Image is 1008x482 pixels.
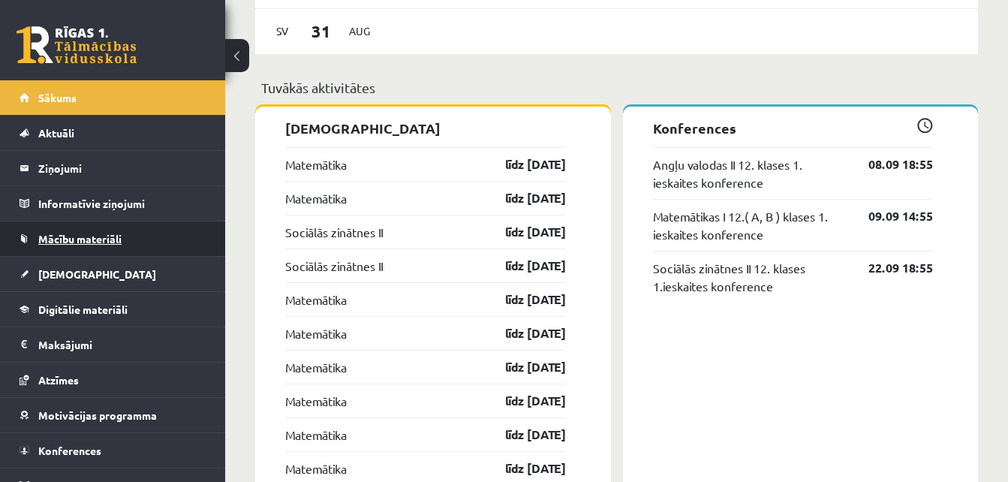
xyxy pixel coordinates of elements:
a: līdz [DATE] [479,189,566,207]
p: [DEMOGRAPHIC_DATA] [285,118,566,138]
a: Sociālās zinātnes II [285,223,383,241]
span: Mācību materiāli [38,232,122,246]
a: Mācību materiāli [20,221,206,256]
p: Konferences [653,118,934,138]
a: [DEMOGRAPHIC_DATA] [20,257,206,291]
a: Sākums [20,80,206,115]
a: Informatīvie ziņojumi [20,186,206,221]
span: [DEMOGRAPHIC_DATA] [38,267,156,281]
a: 09.09 14:55 [846,207,933,225]
span: Digitālie materiāli [38,303,128,316]
a: Maksājumi [20,327,206,362]
span: Aktuāli [38,126,74,140]
a: Motivācijas programma [20,398,206,432]
a: līdz [DATE] [479,426,566,444]
a: Digitālie materiāli [20,292,206,327]
span: Aug [344,20,375,43]
legend: Informatīvie ziņojumi [38,186,206,221]
a: līdz [DATE] [479,223,566,241]
a: līdz [DATE] [479,257,566,275]
span: Sv [266,20,298,43]
a: 22.09 18:55 [846,259,933,277]
a: 08.09 18:55 [846,155,933,173]
a: Matemātika [285,189,347,207]
a: Matemātika [285,324,347,342]
a: Matemātika [285,426,347,444]
p: Tuvākās aktivitātes [261,77,972,98]
a: Matemātika [285,155,347,173]
a: Matemātikas I 12.( A, B ) klases 1. ieskaites konference [653,207,847,243]
a: līdz [DATE] [479,155,566,173]
a: Konferences [20,433,206,468]
span: Konferences [38,444,101,457]
span: Atzīmes [38,373,79,387]
a: Matemātika [285,392,347,410]
a: Ziņojumi [20,151,206,185]
span: Motivācijas programma [38,408,157,422]
a: Aktuāli [20,116,206,150]
a: Matemātika [285,291,347,309]
a: līdz [DATE] [479,459,566,477]
a: līdz [DATE] [479,358,566,376]
a: Matemātika [285,358,347,376]
a: Matemātika [285,459,347,477]
a: līdz [DATE] [479,324,566,342]
legend: Ziņojumi [38,151,206,185]
a: Sociālās zinātnes II 12. klases 1.ieskaites konference [653,259,847,295]
legend: Maksājumi [38,327,206,362]
a: Rīgas 1. Tālmācības vidusskola [17,26,137,64]
a: līdz [DATE] [479,291,566,309]
span: Sākums [38,91,77,104]
a: Angļu valodas II 12. klases 1. ieskaites konference [653,155,847,191]
a: līdz [DATE] [479,392,566,410]
a: Sociālās zinātnes II [285,257,383,275]
span: 31 [298,19,345,44]
a: Atzīmes [20,363,206,397]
